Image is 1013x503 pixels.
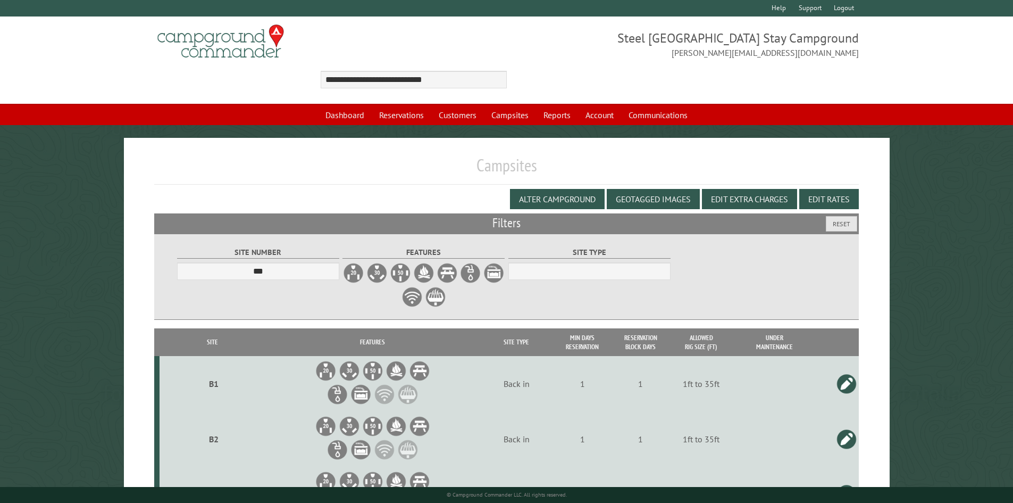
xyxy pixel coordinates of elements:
li: Firepit [386,360,407,382]
li: Sewer Hookup [350,439,372,460]
li: 50A Electrical Hookup [362,360,383,382]
li: Water Hookup [327,439,348,460]
div: 1 [555,378,610,389]
h2: Filters [154,213,859,234]
label: Site Number [177,246,339,259]
a: Campsites [485,105,535,125]
label: Grill [425,286,446,308]
h1: Campsites [154,155,859,184]
li: Picnic Table [409,360,430,382]
div: 1 [613,434,668,444]
div: B2 [164,434,264,444]
li: 30A Electrical Hookup [339,471,360,492]
li: Sewer Hookup [350,384,372,405]
th: Under Maintenance [733,328,817,356]
a: Communications [622,105,694,125]
th: Reservation Block Days [612,328,669,356]
label: 30A Electrical Hookup [366,262,388,284]
li: 30A Electrical Hookup [339,360,360,382]
label: Site Type [508,246,671,259]
li: Grill [397,384,418,405]
li: 20A Electrical Hookup [315,416,337,437]
th: Allowed Rig Size (ft) [669,328,732,356]
img: Campground Commander [154,21,287,62]
li: Picnic Table [409,416,430,437]
a: Edit this campsite [836,373,857,394]
button: Geotagged Images [607,189,700,209]
button: Edit Rates [799,189,859,209]
label: Firepit [413,262,434,284]
label: Sewer Hookup [483,262,505,284]
label: Features [342,246,505,259]
label: 20A Electrical Hookup [343,262,364,284]
li: WiFi Service [374,384,395,405]
li: Picnic Table [409,471,430,492]
a: Account [579,105,620,125]
a: Reservations [373,105,430,125]
a: Customers [432,105,483,125]
label: Water Hookup [460,262,481,284]
button: Alter Campground [510,189,605,209]
a: Reports [537,105,577,125]
div: 1 [555,434,610,444]
li: 30A Electrical Hookup [339,416,360,437]
th: Features [265,328,480,356]
li: 50A Electrical Hookup [362,471,383,492]
th: Site Type [480,328,554,356]
li: 20A Electrical Hookup [315,360,337,382]
button: Reset [826,216,857,232]
li: Grill [397,439,418,460]
li: Firepit [386,471,407,492]
div: 1ft to 35ft [672,434,731,444]
small: © Campground Commander LLC. All rights reserved. [447,491,567,498]
div: Back in [481,378,551,389]
button: Edit Extra Charges [702,189,797,209]
li: Firepit [386,416,407,437]
a: Dashboard [319,105,371,125]
div: B1 [164,378,264,389]
th: Site [160,328,266,356]
span: Steel [GEOGRAPHIC_DATA] Stay Campground [PERSON_NAME][EMAIL_ADDRESS][DOMAIN_NAME] [507,29,859,59]
li: 50A Electrical Hookup [362,416,383,437]
a: Edit this campsite [836,428,857,450]
div: 1ft to 35ft [672,378,731,389]
label: 50A Electrical Hookup [390,262,411,284]
div: Back in [481,434,551,444]
th: Min Days Reservation [554,328,612,356]
li: 20A Electrical Hookup [315,471,337,492]
div: 1 [613,378,668,389]
label: Picnic Table [437,262,458,284]
li: WiFi Service [374,439,395,460]
label: WiFi Service [401,286,423,308]
li: Water Hookup [327,384,348,405]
